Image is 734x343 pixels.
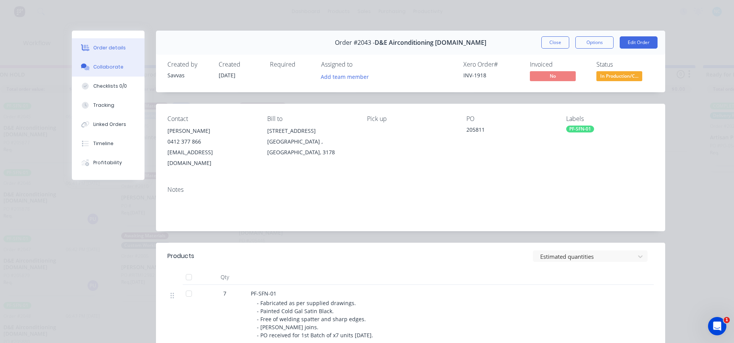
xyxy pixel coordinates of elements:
div: Collaborate [93,64,123,70]
span: [DATE] [219,72,235,79]
button: Options [575,36,614,49]
button: In Production/C... [596,71,642,83]
div: Created [219,61,261,68]
div: 0412 377 866 [167,136,255,147]
div: Order details [93,44,126,51]
div: Linked Orders [93,121,126,128]
button: Timeline [72,134,145,153]
button: Close [541,36,569,49]
button: Order details [72,38,145,57]
div: Pick up [367,115,455,122]
div: [STREET_ADDRESS][GEOGRAPHIC_DATA] , [GEOGRAPHIC_DATA], 3178 [267,126,355,158]
div: 205811 [466,126,554,136]
div: Savvas [167,71,209,79]
button: Checklists 0/0 [72,77,145,96]
div: Required [270,61,312,68]
div: Checklists 0/0 [93,83,127,90]
div: Labels [566,115,654,122]
div: [STREET_ADDRESS] [267,126,355,136]
button: Add team member [321,71,373,82]
div: Timeline [93,140,114,147]
div: Qty [202,269,248,285]
button: Linked Orders [72,115,145,134]
span: 1 [724,317,730,323]
span: No [530,71,576,81]
span: In Production/C... [596,71,642,81]
div: [PERSON_NAME] [167,126,255,136]
div: Xero Order # [463,61,521,68]
div: [EMAIL_ADDRESS][DOMAIN_NAME] [167,147,255,168]
div: [PERSON_NAME]0412 377 866[EMAIL_ADDRESS][DOMAIN_NAME] [167,126,255,168]
div: Profitability [93,159,122,166]
div: INV-1918 [463,71,521,79]
div: Bill to [267,115,355,122]
div: Created by [167,61,209,68]
button: Profitability [72,153,145,172]
div: Products [167,252,194,261]
div: Invoiced [530,61,587,68]
button: Tracking [72,96,145,115]
span: D&E Airconditioning [DOMAIN_NAME] [375,39,486,46]
span: Order #2043 - [335,39,375,46]
div: Tracking [93,102,114,109]
span: - Fabricated as per supplied drawings. - Painted Cold Gal Satin Black. - Free of welding spatter ... [257,299,373,339]
div: PF-SFN-01 [566,126,594,132]
iframe: Intercom live chat [708,317,726,335]
div: Notes [167,186,654,193]
span: PF-SFN-01 [251,290,276,297]
button: Collaborate [72,57,145,77]
button: Add team member [317,71,373,82]
button: Edit Order [620,36,658,49]
div: Contact [167,115,255,122]
div: Assigned to [321,61,398,68]
div: [GEOGRAPHIC_DATA] , [GEOGRAPHIC_DATA], 3178 [267,136,355,158]
div: Status [596,61,654,68]
span: 7 [223,289,226,297]
div: PO [466,115,554,122]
